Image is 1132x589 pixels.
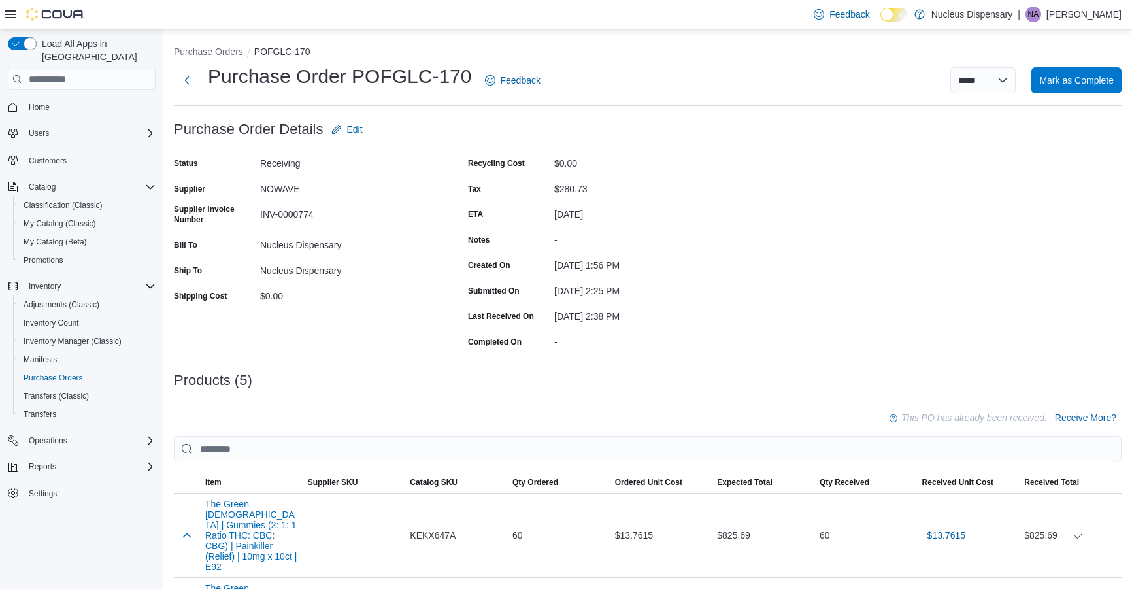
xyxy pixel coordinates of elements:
button: Item [200,472,303,493]
button: Operations [24,433,73,448]
label: Supplier Invoice Number [174,204,255,225]
button: Ordered Unit Cost [610,472,712,493]
label: Ship To [174,265,202,276]
button: Promotions [13,251,161,269]
button: My Catalog (Classic) [13,214,161,233]
span: Home [24,99,156,115]
div: Nucleus Dispensary [260,235,435,250]
span: Operations [29,435,67,446]
button: Classification (Classic) [13,196,161,214]
button: Users [3,124,161,143]
span: Received Unit Cost [922,477,993,488]
label: Last Received On [468,311,534,322]
span: Promotions [18,252,156,268]
button: Edit [326,116,368,143]
label: Supplier [174,184,205,194]
span: Classification (Classic) [24,200,103,210]
div: Receiving [260,153,435,169]
button: Users [24,126,54,141]
a: Feedback [480,67,546,93]
p: [PERSON_NAME] [1046,7,1122,22]
a: Feedback [808,1,874,27]
label: Created On [468,260,510,271]
label: Notes [468,235,490,245]
a: Purchase Orders [18,370,88,386]
div: $0.00 [554,153,729,169]
span: Promotions [24,255,63,265]
span: Manifests [24,354,57,365]
a: Inventory Manager (Classic) [18,333,127,349]
span: Manifests [18,352,156,367]
div: [DATE] 1:56 PM [554,255,729,271]
label: Completed On [468,337,522,347]
span: NA [1028,7,1039,22]
span: Transfers (Classic) [18,388,156,404]
span: Reports [29,462,56,472]
span: Transfers [18,407,156,422]
span: Users [29,128,49,139]
span: Reports [24,459,156,475]
button: Transfers (Classic) [13,387,161,405]
button: Inventory Manager (Classic) [13,332,161,350]
button: Expected Total [712,472,814,493]
button: Customers [3,150,161,169]
span: Mark as Complete [1039,74,1114,87]
button: Catalog [24,179,61,195]
div: Neil Ashmeade [1025,7,1041,22]
button: Received Unit Cost [917,472,1020,493]
label: Recycling Cost [468,158,525,169]
a: Adjustments (Classic) [18,297,105,312]
span: My Catalog (Classic) [18,216,156,231]
span: Classification (Classic) [18,197,156,213]
div: NOWAVE [260,178,435,194]
button: Purchase Orders [13,369,161,387]
a: Settings [24,486,62,501]
span: Purchase Orders [24,373,83,383]
span: My Catalog (Classic) [24,218,96,229]
button: Inventory Count [13,314,161,332]
p: This PO has already been received. [901,410,1047,426]
h1: Purchase Order POFGLC-170 [208,63,472,90]
span: Settings [29,488,57,499]
h3: Purchase Order Details [174,122,324,137]
div: INV-0000774 [260,204,435,220]
label: Status [174,158,198,169]
input: Dark Mode [880,8,908,22]
span: Ordered Unit Cost [615,477,682,488]
span: Feedback [501,74,541,87]
nav: An example of EuiBreadcrumbs [174,45,1122,61]
span: Load All Apps in [GEOGRAPHIC_DATA] [37,37,156,63]
span: My Catalog (Beta) [18,234,156,250]
span: Home [29,102,50,112]
span: Edit [347,123,363,136]
div: $280.73 [554,178,729,194]
button: Settings [3,484,161,503]
button: Manifests [13,350,161,369]
div: $0.00 [260,286,435,301]
span: Adjustments (Classic) [18,297,156,312]
a: My Catalog (Classic) [18,216,101,231]
button: Reports [24,459,61,475]
span: Feedback [829,8,869,21]
div: 60 [814,522,917,548]
span: Supplier SKU [308,477,358,488]
button: Receive More? [1050,405,1122,431]
nav: Complex example [8,92,156,537]
button: Inventory [3,277,161,295]
span: Customers [24,152,156,168]
span: Transfers [24,409,56,420]
span: Catalog SKU [410,477,458,488]
span: Transfers (Classic) [24,391,89,401]
span: Qty Received [820,477,869,488]
div: [DATE] 2:38 PM [554,306,729,322]
button: Transfers [13,405,161,424]
span: Expected Total [717,477,772,488]
span: Catalog [29,182,56,192]
label: Submitted On [468,286,520,296]
span: Inventory Manager (Classic) [24,336,122,346]
span: Adjustments (Classic) [24,299,99,310]
a: My Catalog (Beta) [18,234,92,250]
button: $13.7615 [922,522,971,548]
span: Customers [29,156,67,166]
button: POFGLC-170 [254,46,310,57]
